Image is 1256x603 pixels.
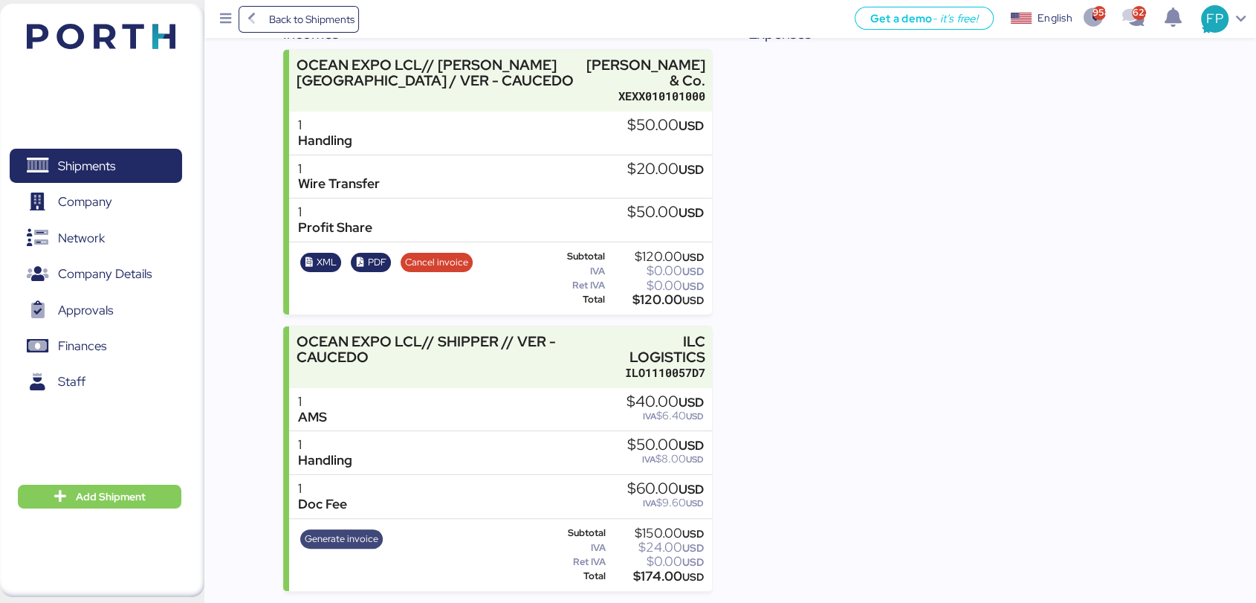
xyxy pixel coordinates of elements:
[642,497,655,509] span: IVA
[627,161,703,178] div: $20.00
[401,253,473,272] button: Cancel invoice
[543,528,605,538] div: Subtotal
[10,221,182,255] a: Network
[678,394,703,410] span: USD
[608,542,703,553] div: $24.00
[586,88,705,104] div: XEXX010101000
[641,454,655,465] span: IVA
[58,300,113,321] span: Approvals
[367,254,386,271] span: PDF
[10,365,182,399] a: Staff
[543,571,605,581] div: Total
[626,410,703,422] div: $6.40
[682,251,703,264] span: USD
[58,191,112,213] span: Company
[685,410,703,422] span: USD
[58,335,106,357] span: Finances
[298,133,352,149] div: Handling
[300,529,383,549] button: Generate invoice
[58,228,105,249] span: Network
[678,204,703,221] span: USD
[608,556,703,567] div: $0.00
[58,155,115,177] span: Shipments
[298,481,347,497] div: 1
[608,294,704,306] div: $120.00
[586,57,705,88] div: [PERSON_NAME] & Co.
[58,371,85,393] span: Staff
[682,541,703,555] span: USD
[58,263,152,285] span: Company Details
[682,527,703,541] span: USD
[627,497,703,509] div: $9.60
[682,294,703,307] span: USD
[317,254,337,271] span: XML
[608,528,703,539] div: $150.00
[612,365,705,381] div: ILO1110057D7
[298,497,347,512] div: Doc Fee
[627,481,703,497] div: $60.00
[612,334,705,365] div: ILC LOGISTICS
[239,6,360,33] a: Back to Shipments
[543,251,605,262] div: Subtotal
[298,117,352,133] div: 1
[351,253,391,272] button: PDF
[10,329,182,364] a: Finances
[18,485,181,509] button: Add Shipment
[543,280,605,291] div: Ret IVA
[297,334,605,365] div: OCEAN EXPO LCL// SHIPPER // VER - CAUCEDO
[682,280,703,293] span: USD
[543,557,605,567] div: Ret IVA
[627,437,703,454] div: $50.00
[543,266,605,277] div: IVA
[543,543,605,553] div: IVA
[298,161,380,177] div: 1
[76,488,146,506] span: Add Shipment
[608,265,704,277] div: $0.00
[10,149,182,183] a: Shipments
[405,254,468,271] span: Cancel invoice
[298,410,327,425] div: AMS
[298,437,352,453] div: 1
[627,204,703,221] div: $50.00
[678,437,703,454] span: USD
[298,220,372,236] div: Profit Share
[682,570,703,584] span: USD
[626,394,703,410] div: $40.00
[298,394,327,410] div: 1
[608,280,704,291] div: $0.00
[1038,10,1072,26] div: English
[10,257,182,291] a: Company Details
[642,410,655,422] span: IVA
[678,481,703,497] span: USD
[685,454,703,465] span: USD
[682,265,703,278] span: USD
[543,294,605,305] div: Total
[213,7,239,32] button: Menu
[298,204,372,220] div: 1
[682,555,703,569] span: USD
[627,117,703,134] div: $50.00
[685,497,703,509] span: USD
[678,117,703,134] span: USD
[298,453,352,468] div: Handling
[608,571,703,582] div: $174.00
[268,10,354,28] span: Back to Shipments
[678,161,703,178] span: USD
[305,531,378,547] span: Generate invoice
[608,251,704,262] div: $120.00
[298,176,380,192] div: Wire Transfer
[297,57,580,88] div: OCEAN EXPO LCL// [PERSON_NAME] [GEOGRAPHIC_DATA] / VER - CAUCEDO
[627,454,703,465] div: $8.00
[10,293,182,327] a: Approvals
[300,253,342,272] button: XML
[1206,9,1223,28] span: FP
[10,185,182,219] a: Company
